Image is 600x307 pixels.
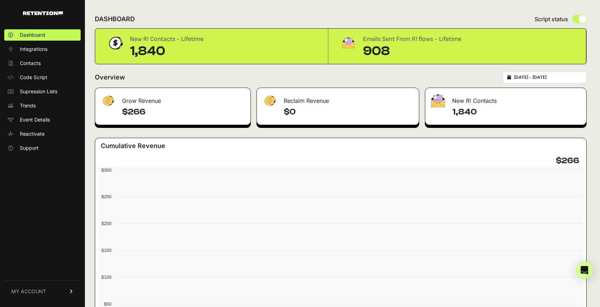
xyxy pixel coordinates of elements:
[102,194,111,199] text: $250
[23,11,63,15] img: Retention.com
[102,248,111,253] text: $150
[284,106,413,118] h4: $0
[20,74,47,81] span: Code Script
[4,114,81,125] a: Event Details
[4,86,81,97] a: Supression Lists
[102,221,111,226] text: $200
[340,34,357,51] img: fa-envelope-19ae18322b30453b285274b1b8af3d052b27d846a4fbe8435d1a52b978f639a2.png
[4,72,81,83] a: Code Script
[576,262,593,279] div: Open Intercom Messenger
[4,281,81,302] a: MY ACCOUNT
[101,141,165,151] h3: Cumulative Revenue
[102,167,111,173] text: $300
[11,288,46,295] span: MY ACCOUNT
[20,116,50,123] span: Event Details
[20,130,45,137] span: Reactivate
[431,94,445,107] img: fa-envelope-19ae18322b30453b285274b1b8af3d052b27d846a4fbe8435d1a52b978f639a2.png
[20,88,57,95] span: Supression Lists
[452,106,581,118] h4: 1,840
[4,29,81,41] a: Dashboard
[95,72,125,82] h2: Overview
[20,144,39,152] span: Support
[20,102,36,109] span: Trends
[363,34,461,44] div: Emails Sent From R! flows - Lifetime
[535,15,568,23] span: Script status
[363,44,461,58] div: 908
[20,46,47,53] span: Integrations
[4,43,81,55] a: Integrations
[130,44,203,58] div: 1,840
[106,34,124,52] img: dollar-coin-05c43ed7efb7bc0c12610022525b4bbbb207c7efeef5aecc26f025e68dcafac9.png
[4,142,81,154] a: Support
[4,128,81,140] a: Reactivate
[20,31,45,39] span: Dashboard
[556,155,579,166] h4: $266
[130,34,203,44] div: New R! Contacts - Lifetime
[95,14,135,24] h2: DASHBOARD
[20,60,41,67] span: Contacts
[101,94,115,108] img: fa-dollar-13500eef13a19c4ab2b9ed9ad552e47b0d9fc28b02b83b90ba0e00f96d6372e9.png
[104,301,111,307] text: $50
[4,100,81,111] a: Trends
[95,88,250,109] div: Grow Revenue
[425,88,586,109] div: New R! Contacts
[102,274,111,280] text: $100
[122,106,245,118] h4: $266
[257,88,419,109] div: Reclaim Revenue
[4,58,81,69] a: Contacts
[262,94,277,108] img: fa-dollar-13500eef13a19c4ab2b9ed9ad552e47b0d9fc28b02b83b90ba0e00f96d6372e9.png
